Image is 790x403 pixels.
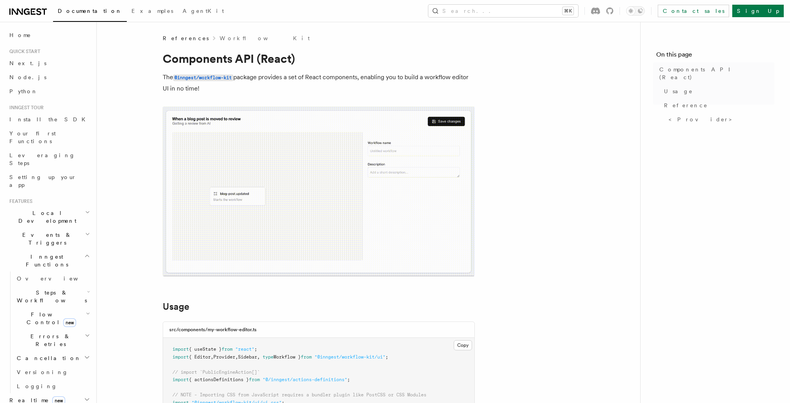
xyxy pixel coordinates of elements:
[249,377,260,382] span: from
[178,2,229,21] a: AgentKit
[14,365,92,379] a: Versioning
[6,56,92,70] a: Next.js
[257,354,260,360] span: ,
[656,50,774,62] h4: On this page
[163,72,475,94] p: The package provides a set of React components, enabling you to build a workflow editor UI in no ...
[6,253,84,268] span: Inngest Functions
[211,354,213,360] span: ,
[17,383,57,389] span: Logging
[6,28,92,42] a: Home
[14,332,85,348] span: Errors & Retries
[9,74,46,80] span: Node.js
[14,379,92,393] a: Logging
[173,73,233,81] a: @inngest/workflow-kit
[235,346,254,352] span: "react"
[17,369,68,375] span: Versioning
[9,130,56,144] span: Your first Functions
[131,8,173,14] span: Examples
[6,272,92,393] div: Inngest Functions
[347,377,350,382] span: ;
[6,84,92,98] a: Python
[6,228,92,250] button: Events & Triggers
[222,346,233,352] span: from
[163,107,475,276] img: workflow-kit-announcement-video-loop.gif
[183,8,224,14] span: AgentKit
[669,115,737,123] span: <Provider>
[14,286,92,307] button: Steps & Workflows
[664,101,708,109] span: Reference
[63,318,76,327] span: new
[428,5,578,17] button: Search...⌘K
[254,346,257,352] span: ;
[9,174,76,188] span: Setting up your app
[14,329,92,351] button: Errors & Retries
[385,354,388,360] span: ;
[6,148,92,170] a: Leveraging Steps
[17,275,97,282] span: Overview
[127,2,178,21] a: Examples
[6,231,85,247] span: Events & Triggers
[238,354,257,360] span: Sidebar
[6,48,40,55] span: Quick start
[666,112,774,126] a: <Provider>
[626,6,645,16] button: Toggle dark mode
[14,272,92,286] a: Overview
[172,346,189,352] span: import
[9,116,90,122] span: Install the SDK
[732,5,784,17] a: Sign Up
[6,112,92,126] a: Install the SDK
[263,377,347,382] span: "@/inngest/actions-definitions"
[163,51,475,66] h1: Components API (React)
[14,307,92,329] button: Flow Controlnew
[53,2,127,22] a: Documentation
[235,354,238,360] span: ,
[9,152,75,166] span: Leveraging Steps
[189,354,211,360] span: { Editor
[6,250,92,272] button: Inngest Functions
[189,346,222,352] span: { useState }
[454,340,472,350] button: Copy
[172,392,426,398] span: // NOTE - Importing CSS from JavaScript requires a bundler plugin like PostCSS or CSS Modules
[172,354,189,360] span: import
[163,301,189,312] a: Usage
[9,31,31,39] span: Home
[301,354,312,360] span: from
[14,351,92,365] button: Cancellation
[58,8,122,14] span: Documentation
[213,354,235,360] span: Provider
[6,209,85,225] span: Local Development
[314,354,385,360] span: "@inngest/workflow-kit/ui"
[664,87,693,95] span: Usage
[661,98,774,112] a: Reference
[6,105,44,111] span: Inngest tour
[659,66,774,81] span: Components API (React)
[263,354,273,360] span: type
[172,369,260,375] span: // import `PublicEngineAction[]`
[6,198,32,204] span: Features
[189,377,249,382] span: { actionsDefinitions }
[173,75,233,81] code: @inngest/workflow-kit
[9,88,38,94] span: Python
[6,170,92,192] a: Setting up your app
[169,327,257,333] h3: src/components/my-workflow-editor.ts
[661,84,774,98] a: Usage
[6,126,92,148] a: Your first Functions
[14,354,81,362] span: Cancellation
[658,5,729,17] a: Contact sales
[14,311,86,326] span: Flow Control
[220,34,310,42] a: Workflow Kit
[9,60,46,66] span: Next.js
[6,206,92,228] button: Local Development
[273,354,301,360] span: Workflow }
[6,70,92,84] a: Node.js
[563,7,573,15] kbd: ⌘K
[163,34,209,42] span: References
[14,289,87,304] span: Steps & Workflows
[656,62,774,84] a: Components API (React)
[172,377,189,382] span: import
